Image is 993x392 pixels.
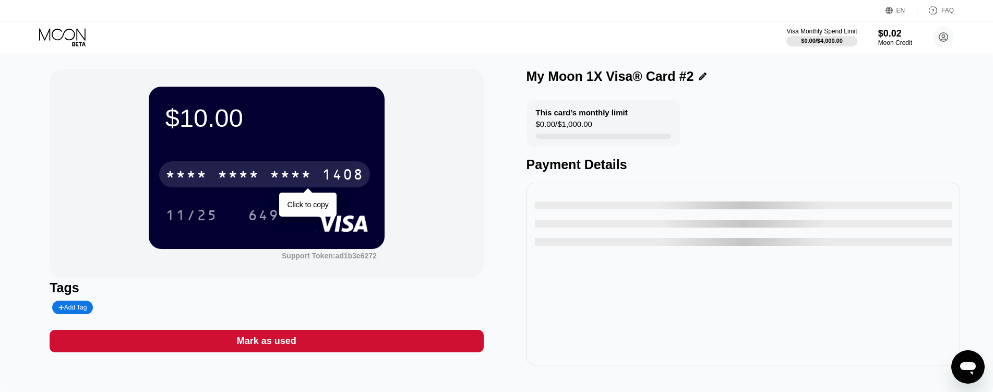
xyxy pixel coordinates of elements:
iframe: Button to launch messaging window [951,350,985,384]
div: $10.00 [165,103,368,133]
div: This card’s monthly limit [536,108,628,117]
div: Add Tag [58,304,87,311]
div: $0.00 / $4,000.00 [801,38,843,44]
div: 11/25 [165,208,218,225]
div: $0.02Moon Credit [878,28,912,46]
div: $0.02 [878,28,912,39]
div: EN [896,7,905,14]
div: Add Tag [52,301,93,314]
div: 649 [248,208,279,225]
div: My Moon 1X Visa® Card #2 [527,69,694,84]
div: Mark as used [237,335,296,347]
div: Support Token: ad1b3e6272 [282,252,377,260]
div: Mark as used [50,330,483,352]
div: Support Token:ad1b3e6272 [282,252,377,260]
div: FAQ [941,7,954,14]
div: 1408 [322,168,364,184]
div: Tags [50,280,483,295]
div: Click to copy [287,200,328,209]
div: Payment Details [527,157,960,172]
div: EN [886,5,917,16]
div: Visa Monthly Spend Limit$0.00/$4,000.00 [786,28,857,46]
div: FAQ [917,5,954,16]
div: $0.00 / $1,000.00 [536,120,592,134]
div: 11/25 [158,202,225,228]
div: 649 [240,202,287,228]
div: Visa Monthly Spend Limit [786,28,857,35]
div: Moon Credit [878,39,912,46]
